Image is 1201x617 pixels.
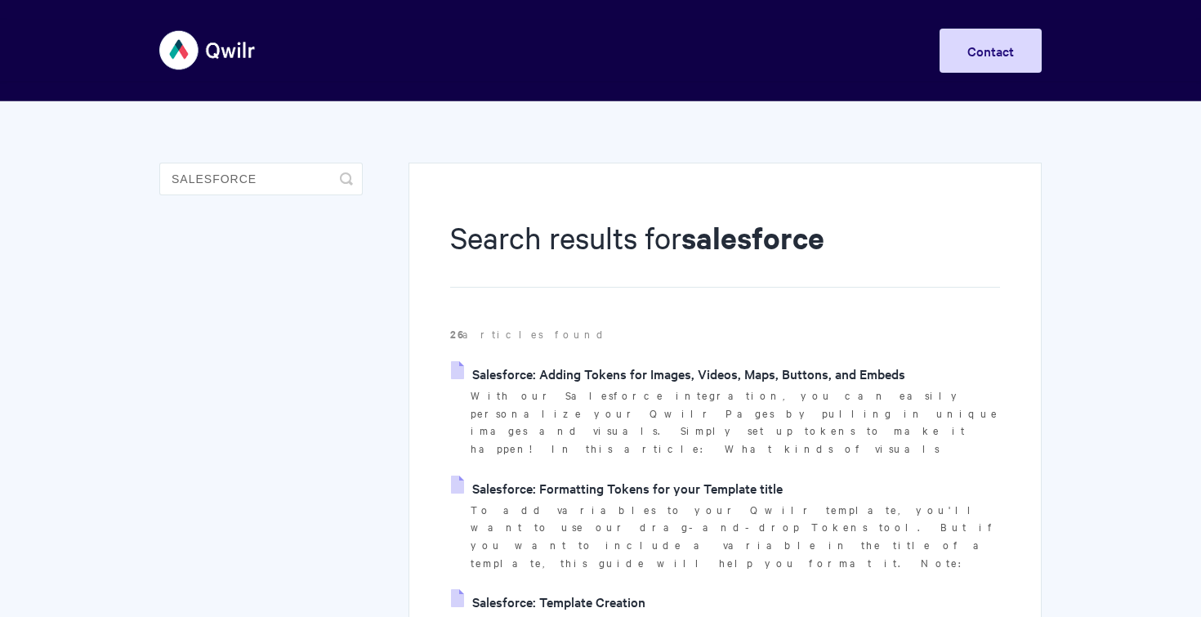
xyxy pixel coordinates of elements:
strong: salesforce [681,217,824,257]
strong: 26 [450,326,462,342]
p: To add variables to your Qwilr template, you'll want to use our drag-and-drop Tokens tool. But if... [471,501,1000,572]
a: Contact [940,29,1042,73]
img: Qwilr Help Center [159,20,257,81]
a: Salesforce: Template Creation [451,589,645,614]
a: Salesforce: Formatting Tokens for your Template title [451,476,783,500]
h1: Search results for [450,217,1000,288]
input: Search [159,163,363,195]
p: With our Salesforce integration, you can easily personalize your Qwilr Pages by pulling in unique... [471,387,1000,458]
a: Salesforce: Adding Tokens for Images, Videos, Maps, Buttons, and Embeds [451,361,905,386]
p: articles found [450,325,1000,343]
